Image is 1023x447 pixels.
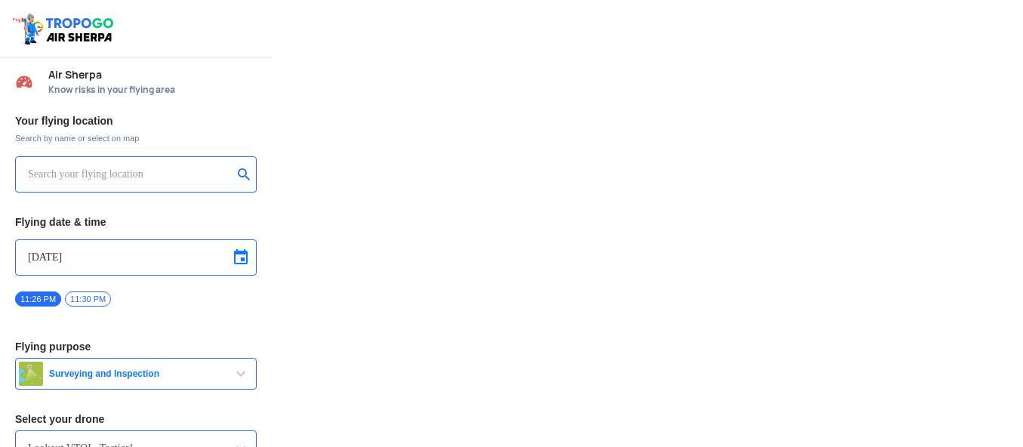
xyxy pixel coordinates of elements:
[48,84,257,96] span: Know risks in your flying area
[15,291,61,307] span: 11:26 PM
[19,362,43,386] img: survey.png
[28,165,233,183] input: Search your flying location
[11,11,119,46] img: ic_tgdronemaps.svg
[15,116,257,126] h3: Your flying location
[48,69,257,81] span: Air Sherpa
[15,341,257,352] h3: Flying purpose
[15,414,257,424] h3: Select your drone
[15,72,33,91] img: Risk Scores
[28,248,244,267] input: Select Date
[65,291,111,307] span: 11:30 PM
[15,358,257,390] button: Surveying and Inspection
[43,368,232,380] span: Surveying and Inspection
[15,217,257,227] h3: Flying date & time
[15,132,257,144] span: Search by name or select on map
